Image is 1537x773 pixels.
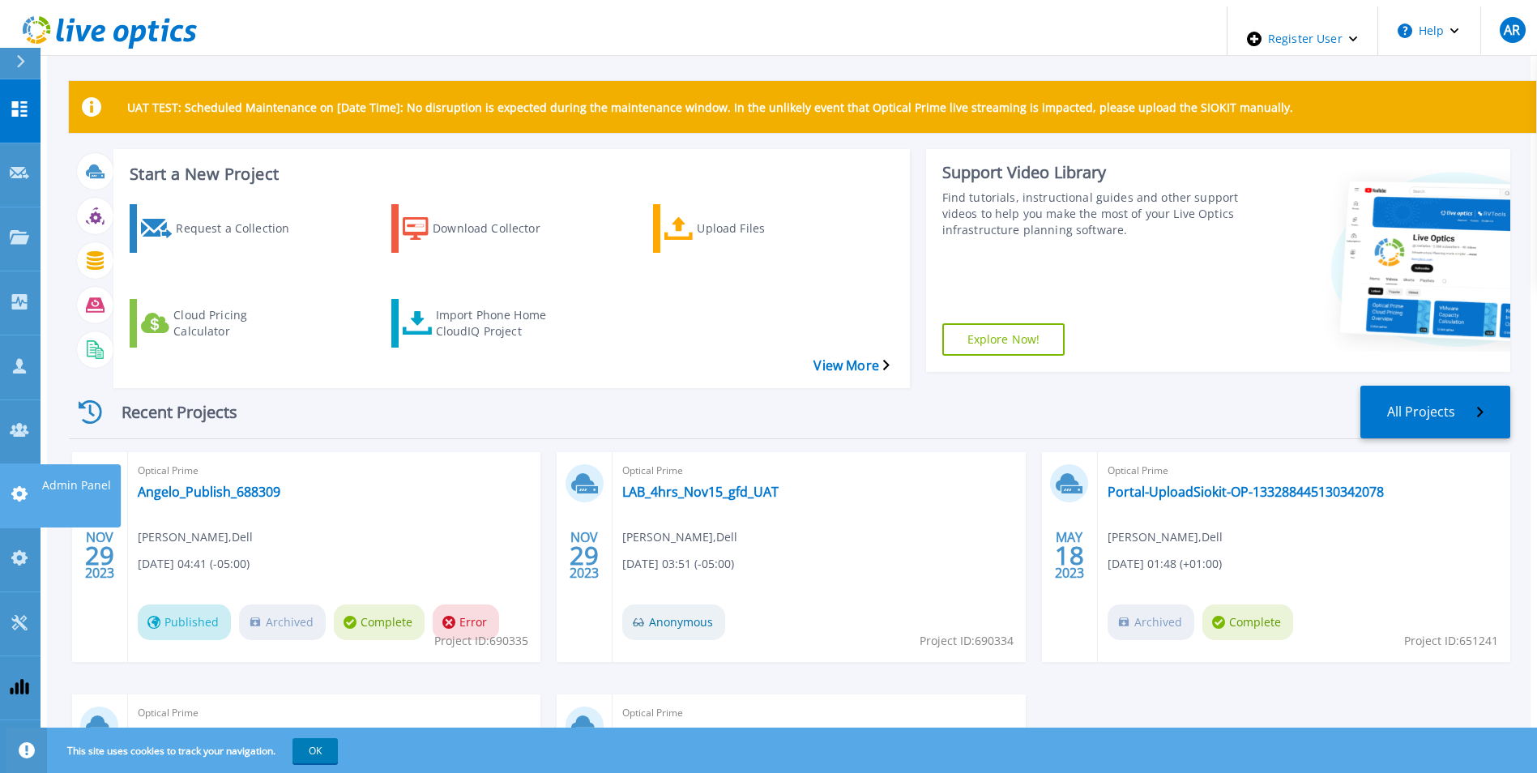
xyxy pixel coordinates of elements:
[1360,386,1510,438] a: All Projects
[334,604,425,640] span: Complete
[69,392,263,432] div: Recent Projects
[138,462,531,480] span: Optical Prime
[920,632,1014,650] span: Project ID: 690334
[433,208,562,249] div: Download Collector
[622,604,725,640] span: Anonymous
[1108,484,1384,500] a: Portal-UploadSiokit-OP-133288445130342078
[84,526,115,585] div: NOV 2023
[51,738,338,763] span: This site uses cookies to track your navigation.
[173,303,303,344] div: Cloud Pricing Calculator
[130,204,326,253] a: Request a Collection
[653,204,849,253] a: Upload Files
[138,604,231,640] span: Published
[1054,526,1085,585] div: MAY 2023
[622,462,1015,480] span: Optical Prime
[1055,549,1084,562] span: 18
[130,299,326,348] a: Cloud Pricing Calculator
[1108,462,1501,480] span: Optical Prime
[942,323,1065,356] a: Explore Now!
[697,208,826,249] div: Upload Files
[391,204,587,253] a: Download Collector
[1108,528,1223,546] span: [PERSON_NAME] , Dell
[569,526,600,585] div: NOV 2023
[1108,604,1194,640] span: Archived
[622,528,737,546] span: [PERSON_NAME] , Dell
[1108,555,1222,573] span: [DATE] 01:48 (+01:00)
[622,704,1015,722] span: Optical Prime
[239,604,326,640] span: Archived
[622,484,779,500] a: LAB_4hrs_Nov15_gfd_UAT
[1404,632,1498,650] span: Project ID: 651241
[138,484,280,500] a: Angelo_Publish_688309
[176,208,305,249] div: Request a Collection
[1378,6,1479,55] button: Help
[434,632,528,650] span: Project ID: 690335
[622,555,734,573] span: [DATE] 03:51 (-05:00)
[85,549,114,562] span: 29
[130,165,889,183] h3: Start a New Project
[1227,6,1377,71] div: Register User
[292,738,338,763] button: OK
[436,303,566,344] div: Import Phone Home CloudIQ Project
[813,358,889,374] a: View More
[138,555,250,573] span: [DATE] 04:41 (-05:00)
[433,604,499,640] span: Error
[42,464,111,506] p: Admin Panel
[1504,23,1520,36] span: AR
[1202,604,1293,640] span: Complete
[127,100,1293,115] p: UAT TEST: Scheduled Maintenance on [Date Time]: No disruption is expected during the maintenance ...
[942,162,1240,183] div: Support Video Library
[570,549,599,562] span: 29
[138,726,497,742] a: PortalUploadSiokitOPCompletionScreen5172023 72643 AM
[138,704,531,722] span: Optical Prime
[622,726,700,742] a: W10JV9ZDB3
[138,528,253,546] span: [PERSON_NAME] , Dell
[942,190,1240,238] div: Find tutorials, instructional guides and other support videos to help you make the most of your L...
